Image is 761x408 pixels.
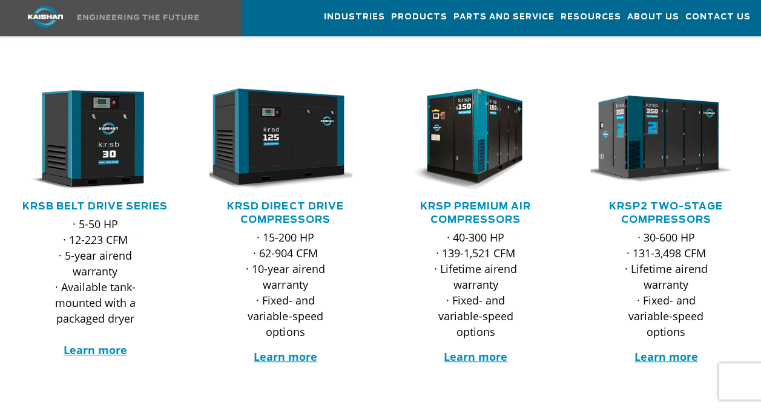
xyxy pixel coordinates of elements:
a: KRSP Premium Air Compressors [420,202,531,225]
span: Products [391,10,447,24]
div: krsb30 [19,88,171,191]
a: Industries [324,1,385,33]
div: krsd125 [209,88,361,191]
span: About Us [627,10,679,24]
a: Learn more [254,349,317,364]
a: Parts and Service [453,1,555,33]
a: Resources [561,1,621,33]
p: · 15-200 HP · 62-904 CFM · 10-year airend warranty · Fixed- and variable-speed options [234,229,337,340]
a: Learn more [444,349,507,364]
a: Learn more [634,349,697,364]
p: · 5-50 HP · 12-223 CFM · 5-year airend warranty · Available tank-mounted with a packaged dryer [44,216,147,358]
p: · 40-300 HP · 139-1,521 CFM · Lifetime airend warranty · Fixed- and variable-speed options [424,229,527,340]
span: Resources [561,10,621,24]
a: Learn more [64,343,127,357]
span: Industries [324,10,385,24]
p: · 30-600 HP · 131-3,498 CFM · Lifetime airend warranty · Fixed- and variable-speed options [614,229,717,340]
a: Contact Us [685,1,751,33]
img: krsp150 [391,88,543,191]
a: KRSB Belt Drive Series [22,202,168,211]
a: KRSD Direct Drive Compressors [227,202,343,225]
div: krsp350 [590,88,742,191]
span: Contact Us [685,10,751,24]
a: KRSP2 Two-Stage Compressors [609,202,723,225]
img: krsb30 [10,88,162,191]
a: About Us [627,1,679,33]
span: Parts and Service [453,10,555,24]
a: Products [391,1,447,33]
img: Engineering the future [77,15,199,20]
img: krsp350 [581,88,733,191]
img: krsd125 [200,88,352,191]
div: krsp150 [400,88,552,191]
